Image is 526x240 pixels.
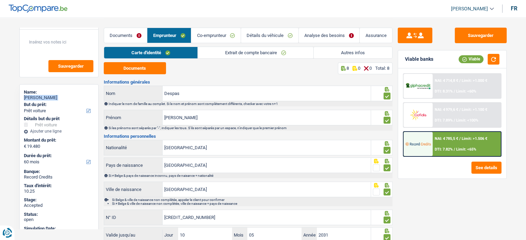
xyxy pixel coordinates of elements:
[369,66,372,71] p: 0
[24,153,93,159] label: Durée du prêt:
[104,110,163,125] label: Prénom
[471,162,501,174] button: See details
[24,137,93,143] label: Montant du prêt:
[104,62,166,74] button: Documents
[451,6,488,12] span: [PERSON_NAME]
[48,60,93,72] button: Sauvegarder
[24,89,94,95] div: Name:
[24,217,94,222] div: open
[24,183,94,189] div: Taux d'intérêt:
[435,89,453,94] span: DTI: 8.31%
[58,64,84,68] span: Sauvegarder
[459,107,461,112] span: /
[360,28,392,43] a: Assurance
[24,144,26,149] span: €
[511,5,517,12] div: fr
[147,28,191,43] a: Emprunteur
[459,55,483,63] div: Viable
[191,28,241,43] a: Co-emprunteur
[347,66,349,71] p: 8
[104,140,163,155] label: Nationalité
[24,116,94,122] div: Détails but du prêt
[241,28,298,43] a: Détails du véhicule
[435,118,453,123] span: DTI: 7.89%
[405,108,431,121] img: Cofidis
[104,182,163,197] label: Ville de naissance
[104,86,163,101] label: Nom
[435,147,453,152] span: DTI: 7.82%
[435,78,458,83] span: NAI: 4 714,8 €
[24,197,94,203] div: Stage:
[24,102,93,107] label: But du prêt:
[24,169,94,174] div: Banque:
[445,3,494,15] a: [PERSON_NAME]
[163,158,371,173] input: Belgique
[104,28,147,43] a: Documents
[405,56,433,62] div: Viable banks
[454,118,455,123] span: /
[24,203,94,208] div: Accepted
[163,140,371,155] input: Belgique
[109,102,392,106] div: Indiquer le nom de famille au complet. Si le nom et prénom sont complétement différents, checker ...
[24,212,94,217] div: Status:
[462,107,487,112] span: Limit: >1.100 €
[24,226,94,231] div: Simulation Date:
[109,174,392,177] div: Si ≠ Belge & pays de naissance inconnu, pays de naisance = nationalité
[456,118,478,123] span: Limit: <100%
[104,47,197,58] a: Carte d'identité
[104,210,163,225] label: N° ID
[112,202,392,205] li: Si ≠ Belge & ville de naissance non complétée, ville de naissance = pays de naissance
[456,89,476,94] span: Limit: <60%
[375,66,389,71] div: Total: 8
[24,129,94,134] div: Ajouter une ligne
[456,147,476,152] span: Limit: <65%
[462,136,487,141] span: Limit: >1.506 €
[24,95,94,100] div: [PERSON_NAME]
[9,4,67,13] img: TopCompare Logo
[405,82,431,90] img: AlphaCredit
[299,28,360,43] a: Analyse des besoins
[24,189,94,194] div: 10.25
[24,174,94,180] div: Record Credits
[459,136,461,141] span: /
[198,47,313,58] a: Extrait de compte bancaire
[405,137,431,150] img: Record Credits
[104,80,393,84] h3: Informations générales
[358,66,360,71] p: 0
[454,89,455,94] span: /
[455,28,507,43] button: Sauvegarder
[435,107,458,112] span: NAI: 4 979,6 €
[462,78,487,83] span: Limit: >1.000 €
[104,158,163,173] label: Pays de naissance
[163,210,371,225] input: 590-1234567-89
[459,78,461,83] span: /
[435,136,458,141] span: NAI: 4 785,5 €
[109,126,392,130] div: Si les prénoms sont séparés par "-", indiquer les tous. S'ils sont séparés par un espace, n'indiq...
[314,47,392,58] a: Autres infos
[454,147,455,152] span: /
[104,134,393,138] h3: Informations personnelles
[112,198,392,202] li: Si Belge & ville de naissance non complétée, appeler le client pour confirmer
